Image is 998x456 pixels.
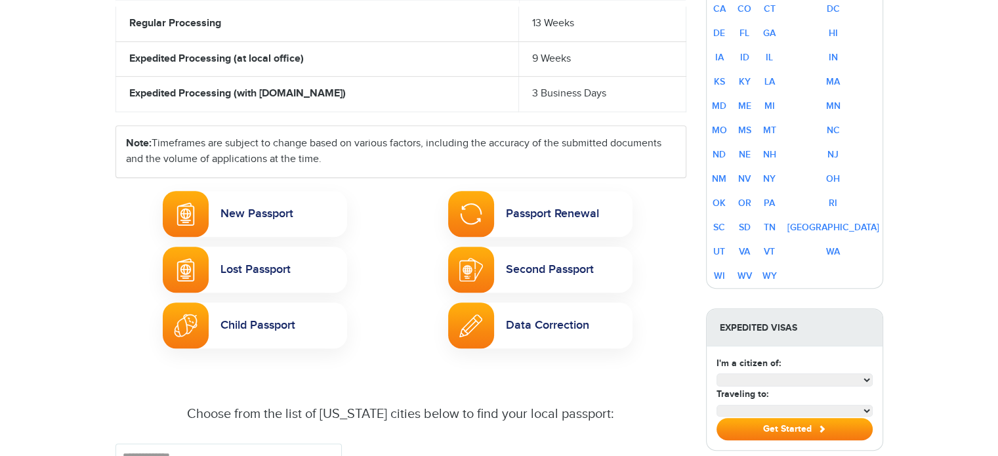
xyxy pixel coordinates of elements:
[764,197,775,209] a: PA
[739,222,751,233] a: SD
[764,222,776,233] a: TN
[787,222,879,233] a: [GEOGRAPHIC_DATA]
[826,76,840,87] a: MA
[827,149,839,160] a: NJ
[174,314,198,337] img: Child Passport
[177,258,195,281] img: Lost Passport
[712,173,726,184] a: NM
[518,3,686,41] td: 13 Weeks
[827,125,840,136] a: NC
[129,52,304,65] strong: Expedited Processing (at local office)
[763,28,776,39] a: GA
[764,100,775,112] a: MI
[129,17,221,30] strong: Regular Processing
[738,197,751,209] a: OR
[518,41,686,77] td: 9 Weeks
[713,149,726,160] a: ND
[518,77,686,112] td: 3 Business Days
[448,302,633,348] a: Passport Name ChangeData Correction
[125,404,676,424] div: Choose from the list of [US_STATE] cities below to find your local passport:
[712,100,726,112] a: MD
[739,246,750,257] a: VA
[763,173,776,184] a: NY
[826,246,840,257] a: WA
[448,247,633,293] a: Second PassportSecond Passport
[713,246,725,257] a: UT
[763,149,776,160] a: NH
[763,125,776,136] a: MT
[764,3,776,14] a: CT
[738,173,751,184] a: NV
[116,126,686,177] div: Timeframes are subject to change based on various factors, including the accuracy of the submitte...
[766,52,773,63] a: IL
[163,302,347,348] a: Child PassportChild Passport
[829,52,838,63] a: IN
[713,222,725,233] a: SC
[713,3,726,14] a: CA
[712,125,727,136] a: MO
[826,173,840,184] a: OH
[739,149,751,160] a: NE
[764,76,775,87] a: LA
[163,191,347,237] a: New PassportNew Passport
[126,137,152,150] strong: Note:
[713,197,726,209] a: OK
[740,52,749,63] a: ID
[714,76,725,87] a: KS
[177,202,195,226] img: New Passport
[717,356,781,370] label: I'm a citizen of:
[707,309,883,346] strong: Expedited Visas
[717,418,873,440] button: Get Started
[739,76,751,87] a: KY
[448,191,633,237] a: Passport RenewalPassport Renewal
[826,100,841,112] a: MN
[764,246,775,257] a: VT
[459,202,483,226] img: Passport Renewal
[738,125,751,136] a: MS
[738,270,752,281] a: WV
[738,100,751,112] a: ME
[739,28,749,39] a: FL
[459,258,483,281] img: Second Passport
[129,87,346,100] strong: Expedited Processing (with [DOMAIN_NAME])
[829,28,838,39] a: HI
[829,197,837,209] a: RI
[713,28,725,39] a: DE
[459,314,482,337] img: Passport Name Change
[717,387,768,401] label: Traveling to:
[738,3,751,14] a: CO
[762,270,777,281] a: WY
[714,270,725,281] a: WI
[715,52,724,63] a: IA
[163,247,347,293] a: Lost PassportLost Passport
[827,3,840,14] a: DC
